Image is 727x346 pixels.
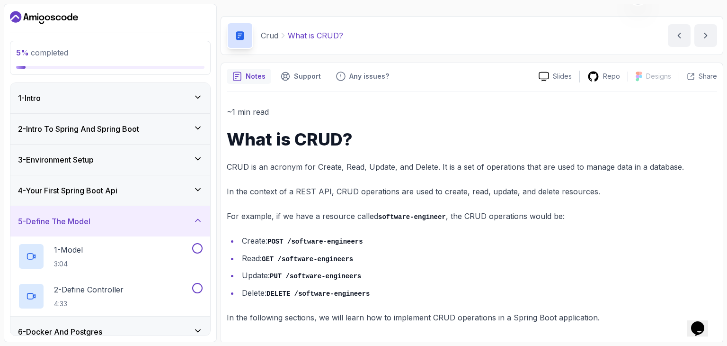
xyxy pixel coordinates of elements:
button: 1-Intro [10,83,210,113]
a: Repo [580,71,628,82]
button: 5-Define The Model [10,206,210,237]
button: 4-Your First Spring Boot Api [10,175,210,206]
iframe: chat widget [687,308,718,337]
button: 1-Model3:04 [18,243,203,270]
p: What is CRUD? [288,30,343,41]
code: PUT /software-engineers [270,273,361,280]
button: Support button [275,69,327,84]
span: completed [16,48,68,57]
p: 4:33 [54,299,124,309]
button: 3-Environment Setup [10,145,210,175]
button: next content [694,24,717,47]
h1: What is CRUD? [227,130,717,149]
code: GET /software-engineers [262,255,353,263]
p: Repo [603,72,620,81]
h3: 2 - Intro To Spring And Spring Boot [18,123,139,135]
p: Support [294,72,321,81]
p: Slides [553,72,572,81]
button: previous content [668,24,691,47]
code: POST /software-engineers [267,238,363,246]
button: 2-Define Controller4:33 [18,283,203,310]
h3: 4 - Your First Spring Boot Api [18,185,117,196]
li: Update: [239,269,717,282]
p: In the following sections, we will learn how to implement CRUD operations in a Spring Boot applic... [227,311,717,324]
button: 2-Intro To Spring And Spring Boot [10,114,210,144]
p: ~1 min read [227,105,717,118]
p: 3:04 [54,259,83,269]
code: software-engineer [378,213,446,221]
li: Create: [239,234,717,248]
h3: 5 - Define The Model [18,216,90,227]
li: Read: [239,252,717,265]
p: CRUD is an acronym for Create, Read, Update, and Delete. It is a set of operations that are used ... [227,160,717,173]
span: 5 % [16,48,29,57]
p: Crud [261,30,278,41]
h3: 3 - Environment Setup [18,154,94,165]
button: Share [679,72,717,81]
p: 1 - Model [54,244,83,255]
code: DELETE /software-engineers [266,290,370,298]
button: notes button [227,69,271,84]
p: Notes [246,72,266,81]
p: Designs [646,72,671,81]
li: Delete: [239,286,717,300]
a: Dashboard [10,10,78,25]
h3: 1 - Intro [18,92,41,104]
h3: 6 - Docker And Postgres [18,326,102,337]
p: Share [699,72,717,81]
p: 2 - Define Controller [54,284,124,295]
p: For example, if we have a resource called , the CRUD operations would be: [227,209,717,223]
a: Slides [531,72,579,82]
p: In the context of a REST API, CRUD operations are used to create, read, update, and delete resour... [227,185,717,198]
button: Feedback button [330,69,395,84]
p: Any issues? [349,72,389,81]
